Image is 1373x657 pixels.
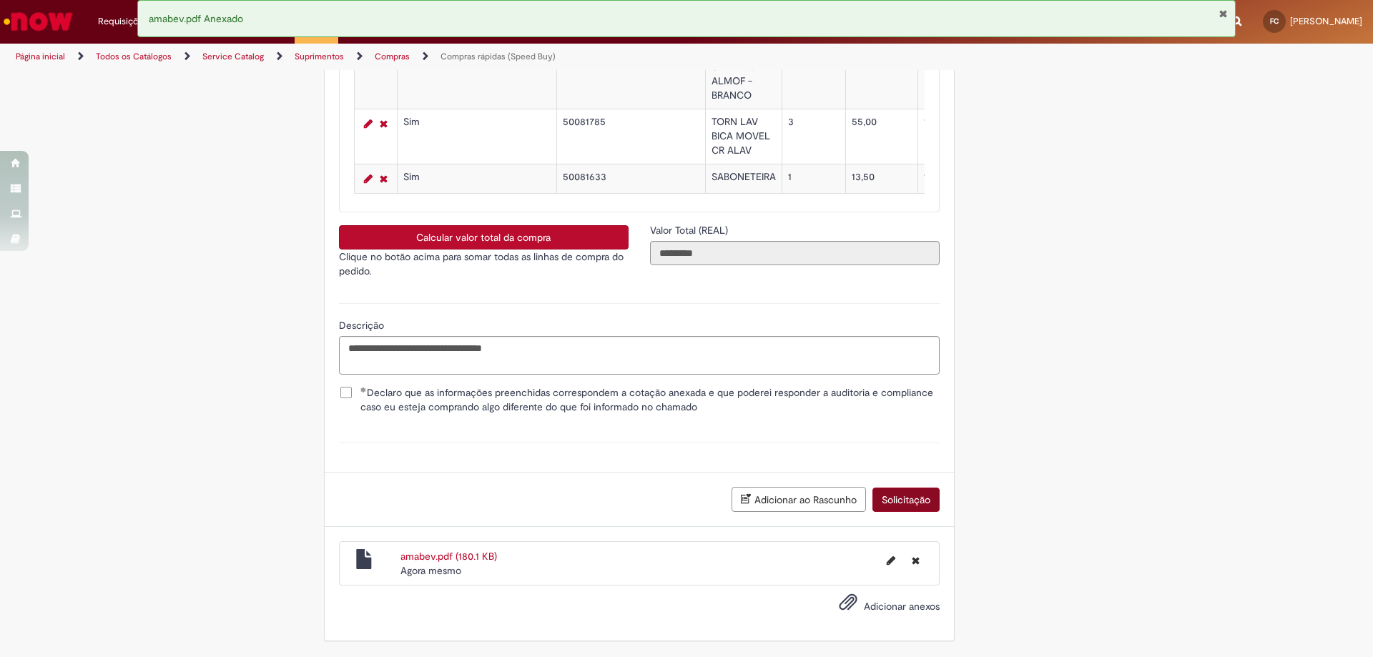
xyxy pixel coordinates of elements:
[375,51,410,62] a: Compras
[96,51,172,62] a: Todos os Catálogos
[1,7,75,36] img: ServiceNow
[339,250,629,278] p: Clique no botão acima para somar todas as linhas de compra do pedido.
[705,109,782,164] td: TORN LAV BICA MOVEL CR ALAV
[782,164,845,194] td: 1
[705,40,782,109] td: ASSENTO SANIT DUDA ALMOF - BRANCO
[400,550,497,563] a: amabev.pdf (180.1 KB)
[845,164,917,194] td: 13,50
[397,164,556,194] td: Sim
[556,109,705,164] td: 50081785
[441,51,556,62] a: Compras rápidas (Speed Buy)
[339,336,940,375] textarea: Descrição
[11,44,905,70] ul: Trilhas de página
[360,170,376,187] a: Editar Linha 3
[845,109,917,164] td: 55,00
[397,109,556,164] td: Sim
[360,385,940,414] span: Declaro que as informações preenchidas correspondem a cotação anexada e que poderei responder a a...
[376,115,391,132] a: Remover linha 2
[556,164,705,194] td: 50081633
[917,109,1009,164] td: 165,00
[1290,15,1362,27] span: [PERSON_NAME]
[556,40,705,109] td: 50371921
[878,549,904,572] button: Editar nome de arquivo amabev.pdf
[903,549,928,572] button: Excluir amabev.pdf
[339,225,629,250] button: Calcular valor total da compra
[845,40,917,109] td: 58,00
[650,223,731,237] label: Somente leitura - Valor Total (REAL)
[295,51,344,62] a: Suprimentos
[98,14,148,29] span: Requisições
[650,224,731,237] span: Somente leitura - Valor Total (REAL)
[339,319,387,332] span: Descrição
[705,164,782,194] td: SABONETEIRA
[835,589,861,622] button: Adicionar anexos
[917,164,1009,194] td: 13,50
[202,51,264,62] a: Service Catalog
[732,487,866,512] button: Adicionar ao Rascunho
[650,241,940,265] input: Valor Total (REAL)
[782,40,845,109] td: 10
[1270,16,1279,26] span: FC
[782,109,845,164] td: 3
[376,170,391,187] a: Remover linha 3
[360,387,367,392] span: Obrigatório Preenchido
[872,488,940,512] button: Solicitação
[1219,8,1228,19] button: Fechar Notificação
[397,40,556,109] td: Sim
[360,115,376,132] a: Editar Linha 2
[864,600,940,613] span: Adicionar anexos
[400,564,461,577] span: Agora mesmo
[917,40,1009,109] td: 580,00
[16,51,65,62] a: Página inicial
[149,12,243,25] span: amabev.pdf Anexado
[400,564,461,577] time: 28/08/2025 15:42:46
